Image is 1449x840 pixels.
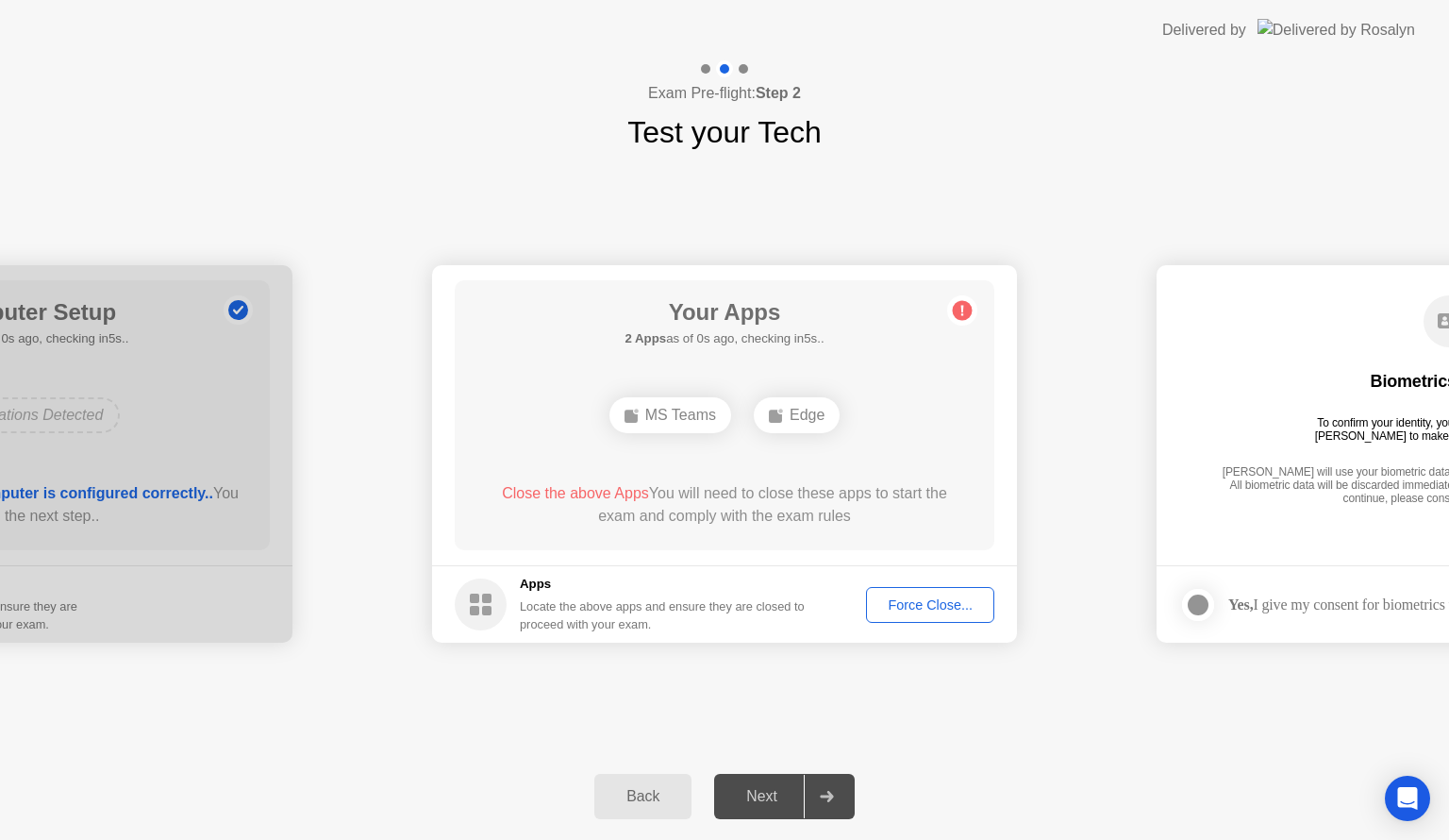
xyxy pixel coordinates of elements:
[873,597,988,613] div: Force Close...
[756,85,801,101] b: Step 2
[520,575,806,594] h5: Apps
[594,774,691,819] button: Back
[714,774,855,819] button: Next
[1228,596,1253,613] strong: Yes,
[1385,776,1430,821] div: Open Intercom Messenger
[1162,19,1246,42] div: Delivered by
[1257,19,1415,41] img: Delivered by Rosalyn
[754,397,840,433] div: Edge
[866,587,994,623] button: Force Close...
[625,331,666,345] b: 2 Apps
[625,295,824,329] h1: Your Apps
[720,788,804,805] div: Next
[609,397,731,433] div: MS Teams
[625,329,824,348] h5: as of 0s ago, checking in5s..
[520,597,806,633] div: Locate the above apps and ensure they are closed to proceed with your exam.
[600,788,686,805] div: Back
[482,482,968,528] div: You will need to close these apps to start the exam and comply with the exam rules
[627,109,822,155] h1: Test your Tech
[648,82,801,105] h4: Exam Pre-flight:
[502,485,649,501] span: Close the above Apps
